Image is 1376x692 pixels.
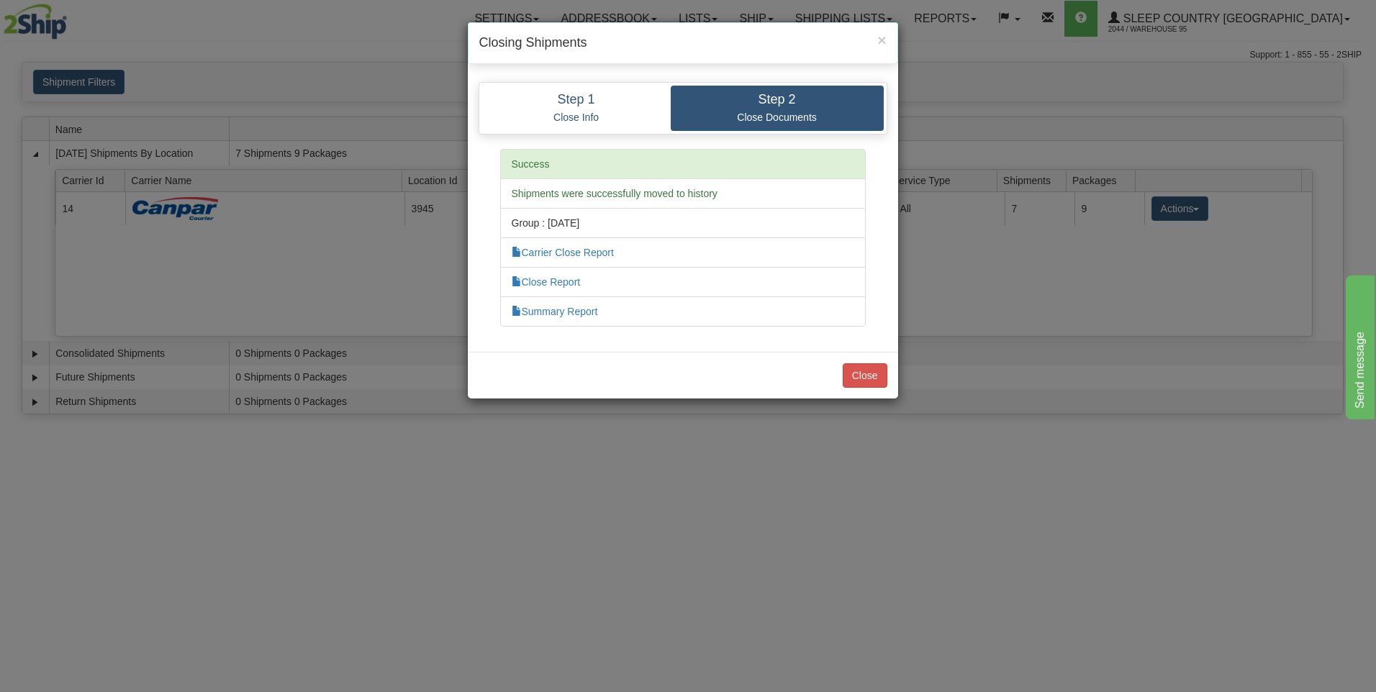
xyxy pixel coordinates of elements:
[500,178,866,209] li: Shipments were successfully moved to history
[512,276,581,288] a: Close Report
[682,93,873,107] h4: Step 2
[479,34,887,53] h4: Closing Shipments
[682,111,873,124] p: Close Documents
[512,247,614,258] a: Carrier Close Report
[877,32,886,47] button: Close
[500,149,866,179] li: Success
[671,86,884,131] a: Step 2 Close Documents
[482,86,671,131] a: Step 1 Close Info
[1343,273,1375,419] iframe: chat widget
[500,208,866,238] li: Group : [DATE]
[493,93,660,107] h4: Step 1
[877,32,886,48] span: ×
[493,111,660,124] p: Close Info
[11,9,133,26] div: Send message
[512,306,598,317] a: Summary Report
[843,363,887,388] button: Close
